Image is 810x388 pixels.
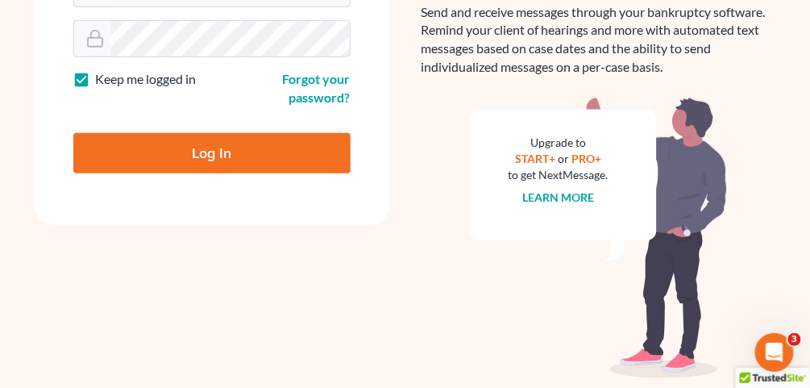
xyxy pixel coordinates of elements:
iframe: Intercom live chat [755,333,794,372]
img: nextmessage_bg-59042aed3d76b12b5cd301f8e5b87938c9018125f34e5fa2b7a6b67550977c72.svg [470,96,728,378]
input: Log In [73,133,351,173]
span: or [558,152,569,165]
div: to get NextMessage. [509,167,609,183]
p: Send and receive messages through your bankruptcy software. Remind your client of hearings and mo... [422,3,776,77]
a: Forgot your password? [283,71,351,105]
label: Keep me logged in [96,70,197,89]
div: Upgrade to [509,135,609,151]
a: Learn more [522,190,594,204]
a: PRO+ [571,152,601,165]
span: 3 [788,333,801,346]
a: START+ [515,152,555,165]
